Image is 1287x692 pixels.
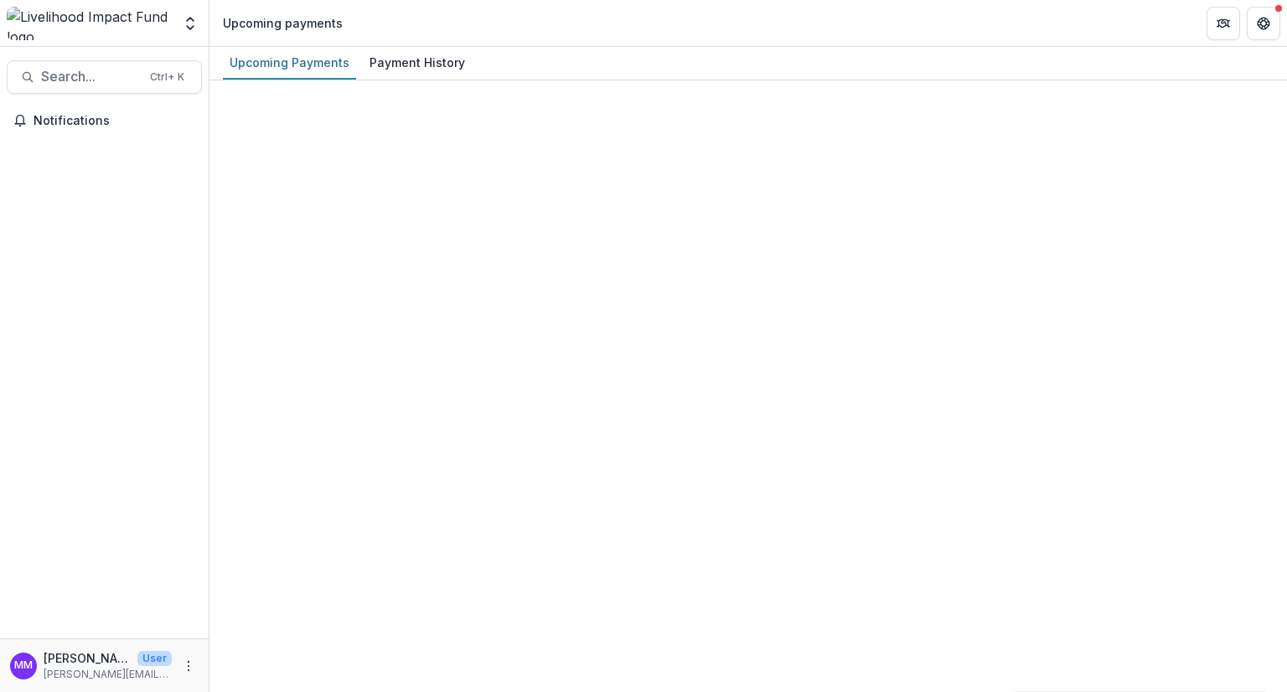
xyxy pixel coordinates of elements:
div: Payment History [363,50,472,75]
p: [PERSON_NAME] [44,649,131,667]
nav: breadcrumb [216,11,349,35]
div: Ctrl + K [147,68,188,86]
button: More [178,656,199,676]
a: Payment History [363,47,472,80]
img: Livelihood Impact Fund logo [7,7,172,40]
button: Search... [7,60,202,94]
p: User [137,651,172,666]
div: Miriam Mwangi [14,660,33,671]
button: Open entity switcher [178,7,202,40]
button: Partners [1207,7,1240,40]
span: Notifications [34,114,195,128]
div: Upcoming Payments [223,50,356,75]
span: Search... [41,69,140,85]
a: Upcoming Payments [223,47,356,80]
button: Notifications [7,107,202,134]
p: [PERSON_NAME][EMAIL_ADDRESS][DOMAIN_NAME] [44,667,172,682]
div: Upcoming payments [223,14,343,32]
button: Get Help [1247,7,1280,40]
